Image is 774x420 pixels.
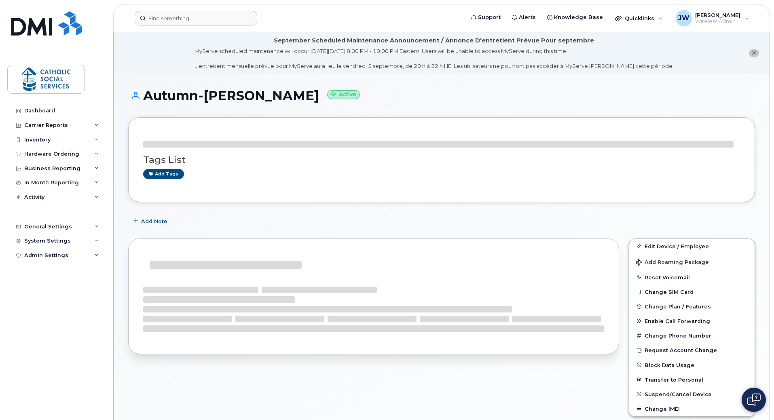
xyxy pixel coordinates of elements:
[629,253,755,270] button: Add Roaming Package
[629,387,755,401] button: Suspend/Cancel Device
[747,393,761,406] img: Open chat
[629,358,755,372] button: Block Data Usage
[195,47,674,70] div: MyServe scheduled maintenance will occur [DATE][DATE] 8:00 PM - 10:00 PM Eastern. Users will be u...
[629,285,755,299] button: Change SIM Card
[629,328,755,343] button: Change Phone Number
[274,36,594,45] div: September Scheduled Maintenance Announcement / Annonce D'entretient Prévue Pour septembre
[143,169,184,179] a: Add tags
[128,89,755,103] h1: Autumn-[PERSON_NAME]
[629,314,755,328] button: Enable Call Forwarding
[645,304,711,310] span: Change Plan / Features
[629,239,755,253] a: Edit Device / Employee
[645,391,712,397] span: Suspend/Cancel Device
[327,90,360,99] small: Active
[629,299,755,314] button: Change Plan / Features
[141,217,167,225] span: Add Note
[749,49,759,57] button: close notification
[636,259,709,267] span: Add Roaming Package
[629,401,755,416] button: Change IMEI
[629,343,755,357] button: Request Account Change
[645,318,710,324] span: Enable Call Forwarding
[629,372,755,387] button: Transfer to Personal
[629,270,755,285] button: Reset Voicemail
[128,214,174,229] button: Add Note
[143,155,740,165] h3: Tags List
